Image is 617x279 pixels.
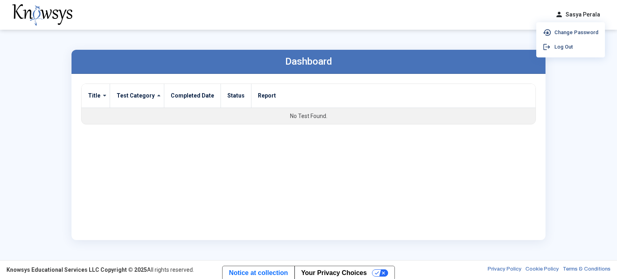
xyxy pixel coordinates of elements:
[554,29,599,36] span: Change Password
[6,267,147,273] strong: Knowsys Educational Services LLC Copyright © 2025
[536,22,605,57] ul: personSasya Perala
[116,92,155,99] label: Test Category
[550,8,605,21] button: personSasya Perala
[555,10,563,19] span: person
[6,266,194,274] div: All rights reserved.
[285,56,332,67] label: Dashboard
[525,266,559,274] a: Cookie Policy
[488,266,521,274] a: Privacy Policy
[82,108,535,124] td: No Test Found.
[171,92,214,99] label: Completed Date
[543,28,552,37] span: lock_reset
[221,84,251,108] th: Status
[543,43,552,51] span: logout
[554,44,573,50] span: Log Out
[88,92,100,99] label: Title
[563,266,611,274] a: Terms & Conditions
[251,84,536,108] th: Report
[12,4,72,26] img: knowsys-logo.png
